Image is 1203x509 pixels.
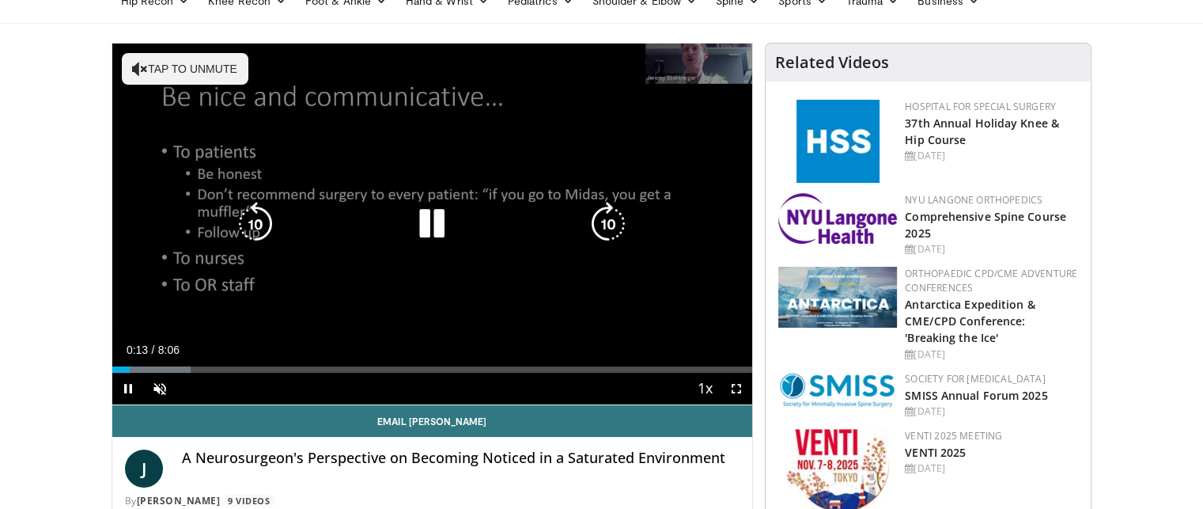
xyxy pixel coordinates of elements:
[112,367,753,373] div: Progress Bar
[905,372,1045,386] a: Society for [MEDICAL_DATA]
[905,462,1078,476] div: [DATE]
[778,193,897,244] img: 196d80fa-0fd9-4c83-87ed-3e4f30779ad7.png.150x105_q85_autocrop_double_scale_upscale_version-0.2.png
[796,100,880,183] img: f5c2b4a9-8f32-47da-86a2-cd262eba5885.gif.150x105_q85_autocrop_double_scale_upscale_version-0.2.jpg
[122,53,248,85] button: Tap to unmute
[125,450,163,488] a: J
[905,209,1066,241] a: Comprehensive Spine Course 2025
[905,348,1078,362] div: [DATE]
[905,193,1042,207] a: NYU Langone Orthopedics
[905,388,1047,403] a: SMISS Annual Forum 2025
[127,344,148,356] span: 0:13
[721,373,752,405] button: Fullscreen
[905,242,1078,256] div: [DATE]
[905,445,966,460] a: VENTI 2025
[158,344,180,356] span: 8:06
[144,373,176,405] button: Unmute
[778,267,897,328] img: 923097bc-eeff-4ced-9ace-206d74fb6c4c.png.150x105_q85_autocrop_double_scale_upscale_version-0.2.png
[778,372,897,408] img: 59788bfb-0650-4895-ace0-e0bf6b39cdae.png.150x105_q85_autocrop_double_scale_upscale_version-0.2.png
[775,53,889,72] h4: Related Videos
[905,100,1056,113] a: Hospital for Special Surgery
[905,405,1078,419] div: [DATE]
[182,450,740,467] h4: A Neurosurgeon's Perspective on Becoming Noticed in a Saturated Environment
[152,344,155,356] span: /
[137,494,221,507] a: [PERSON_NAME]
[905,149,1078,163] div: [DATE]
[905,297,1035,345] a: Antarctica Expedition & CME/CPD Conference: 'Breaking the Ice'
[905,267,1077,294] a: Orthopaedic CPD/CME Adventure Conferences
[112,44,753,405] video-js: Video Player
[112,405,753,437] a: Email [PERSON_NAME]
[125,494,740,508] div: By
[905,116,1059,147] a: 37th Annual Holiday Knee & Hip Course
[223,494,275,507] a: 9 Videos
[905,429,1002,443] a: VENTI 2025 Meeting
[112,373,144,405] button: Pause
[689,373,721,405] button: Playback Rate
